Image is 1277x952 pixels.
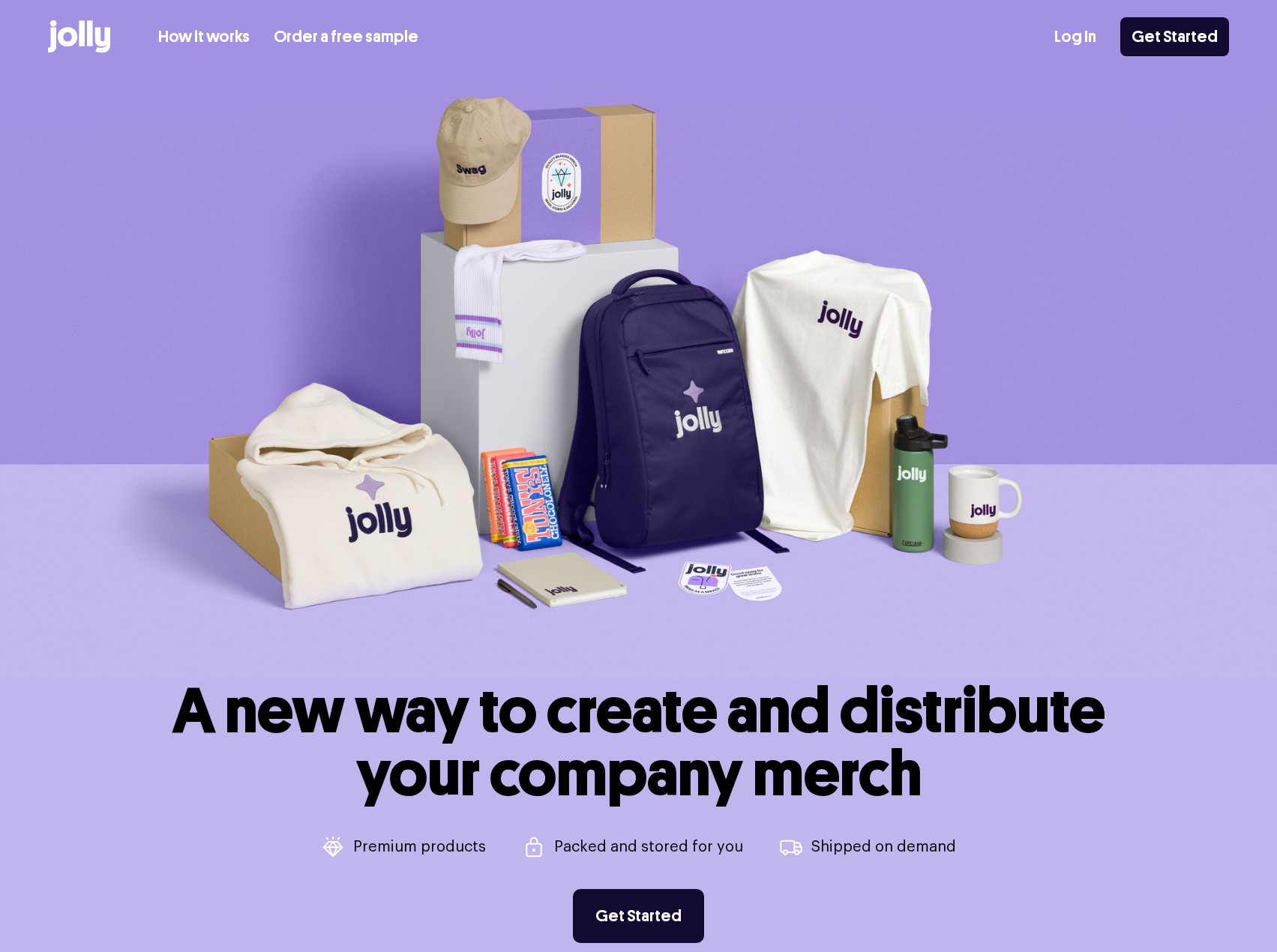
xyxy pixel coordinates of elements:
p: Shipped on demand [811,840,956,855]
p: Premium products [353,840,486,855]
a: Get Started [573,889,704,943]
a: Get Started [1120,17,1229,56]
a: Order a free sample [274,25,418,49]
a: How it works [158,25,250,49]
a: Log In [1054,25,1096,49]
p: Packed and stored for you [554,840,743,855]
h1: A new way to create and distribute your company merch [172,679,1105,805]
